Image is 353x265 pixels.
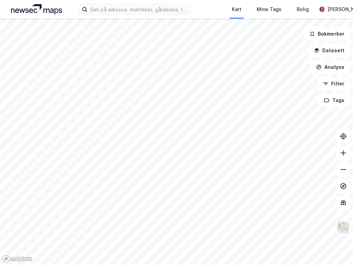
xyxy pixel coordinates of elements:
div: Mine Tags [257,5,282,13]
div: Kart [232,5,241,13]
div: Bolig [297,5,309,13]
img: logo.a4113a55bc3d86da70a041830d287a7e.svg [11,4,62,15]
iframe: Chat Widget [318,232,353,265]
input: Søk på adresse, matrikkel, gårdeiere, leietakere eller personer [87,4,191,15]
